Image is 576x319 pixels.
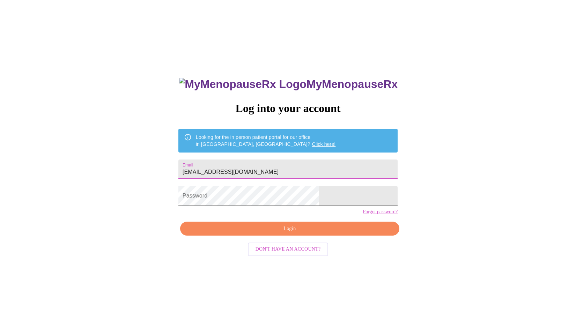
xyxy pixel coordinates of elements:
a: Don't have an account? [246,246,330,252]
button: Don't have an account? [248,243,328,256]
span: Don't have an account? [256,245,321,254]
h3: MyMenopauseRx [179,78,398,91]
h3: Log into your account [178,102,398,115]
img: MyMenopauseRx Logo [179,78,306,91]
a: Click here! [312,141,336,147]
span: Login [188,224,391,233]
a: Forgot password? [363,209,398,215]
div: Looking for the in person patient portal for our office in [GEOGRAPHIC_DATA], [GEOGRAPHIC_DATA]? [196,131,336,150]
button: Login [180,222,399,236]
